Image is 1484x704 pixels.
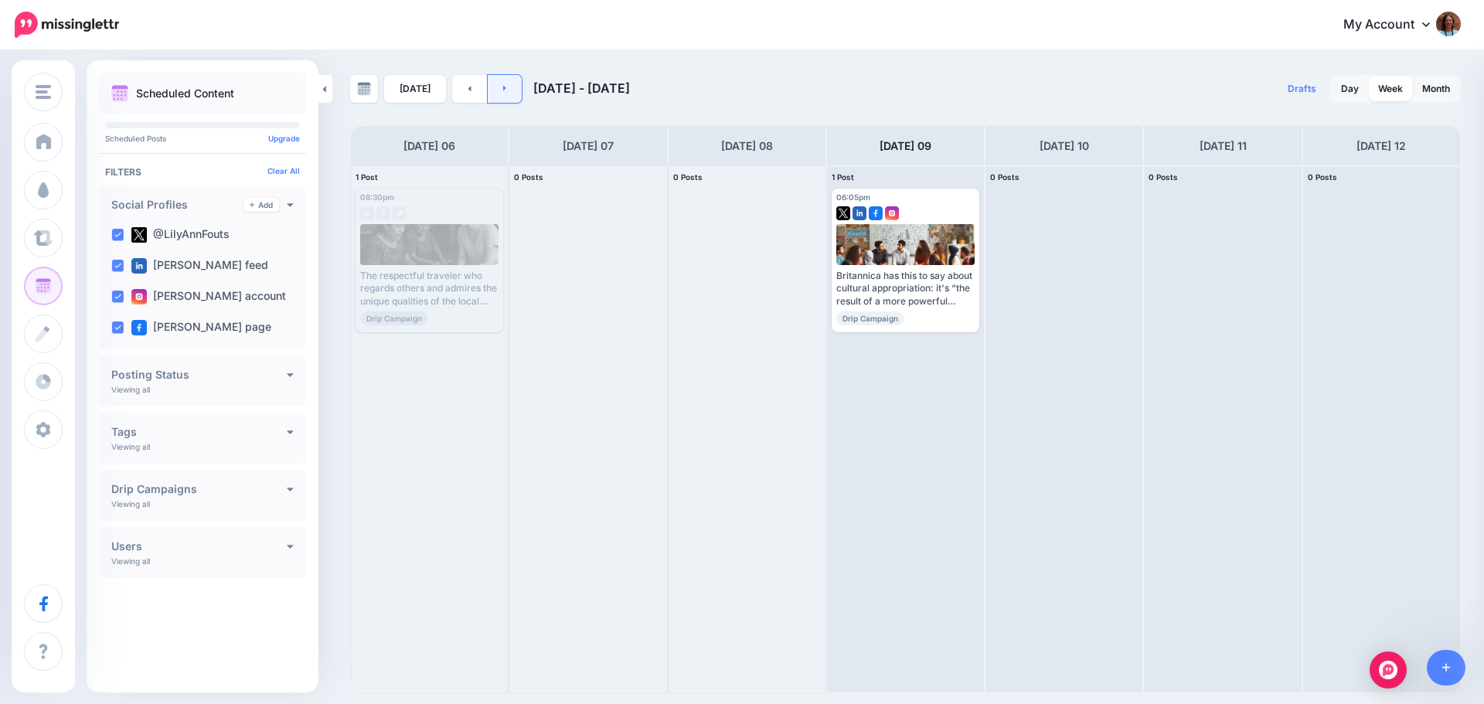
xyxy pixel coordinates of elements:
[836,270,975,308] div: Britannica has this to say about cultural appropriation: it's “the result of a more powerful pers...
[393,206,407,220] img: twitter-grey-square.png
[111,199,243,210] h4: Social Profiles
[111,427,287,437] h4: Tags
[105,134,300,142] p: Scheduled Posts
[111,499,150,508] p: Viewing all
[131,320,147,335] img: facebook-square.png
[1413,77,1459,101] a: Month
[880,137,931,155] h4: [DATE] 09
[131,227,230,243] label: @LilyAnnFouts
[563,137,614,155] h4: [DATE] 07
[360,311,428,325] span: Drip Campaign
[360,270,499,308] div: The respectful traveler who regards others and admires the unique qualities of the local cultures...
[111,85,128,102] img: calendar.png
[1040,137,1089,155] h4: [DATE] 10
[836,311,904,325] span: Drip Campaign
[357,82,371,96] img: calendar-grey-darker.png
[376,206,390,220] img: facebook-grey-square.png
[990,172,1019,182] span: 0 Posts
[111,484,287,495] h4: Drip Campaigns
[1328,6,1461,44] a: My Account
[673,172,703,182] span: 0 Posts
[267,166,300,175] a: Clear All
[360,192,394,202] span: 08:30pm
[1278,75,1326,103] a: Drafts
[514,172,543,182] span: 0 Posts
[111,541,287,552] h4: Users
[1288,84,1316,94] span: Drafts
[533,80,630,96] span: [DATE] - [DATE]
[131,320,271,335] label: [PERSON_NAME] page
[111,385,150,394] p: Viewing all
[1356,137,1406,155] h4: [DATE] 12
[131,289,147,304] img: instagram-square.png
[1369,77,1412,101] a: Week
[131,258,147,274] img: linkedin-square.png
[853,206,866,220] img: linkedin-square.png
[384,75,446,103] a: [DATE]
[836,206,850,220] img: twitter-square.png
[131,258,268,274] label: [PERSON_NAME] feed
[111,556,150,566] p: Viewing all
[36,85,51,99] img: menu.png
[1200,137,1247,155] h4: [DATE] 11
[111,442,150,451] p: Viewing all
[15,12,119,38] img: Missinglettr
[721,137,773,155] h4: [DATE] 08
[403,137,455,155] h4: [DATE] 06
[111,369,287,380] h4: Posting Status
[1370,651,1407,689] div: Open Intercom Messenger
[360,206,374,220] img: linkedin-grey-square.png
[356,172,378,182] span: 1 Post
[243,198,279,212] a: Add
[131,289,286,304] label: [PERSON_NAME] account
[136,88,234,99] p: Scheduled Content
[869,206,883,220] img: facebook-square.png
[836,192,870,202] span: 06:05pm
[1308,172,1337,182] span: 0 Posts
[131,227,147,243] img: twitter-square.png
[832,172,854,182] span: 1 Post
[1149,172,1178,182] span: 0 Posts
[268,134,300,143] a: Upgrade
[885,206,899,220] img: instagram-square.png
[1332,77,1368,101] a: Day
[105,166,300,178] h4: Filters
